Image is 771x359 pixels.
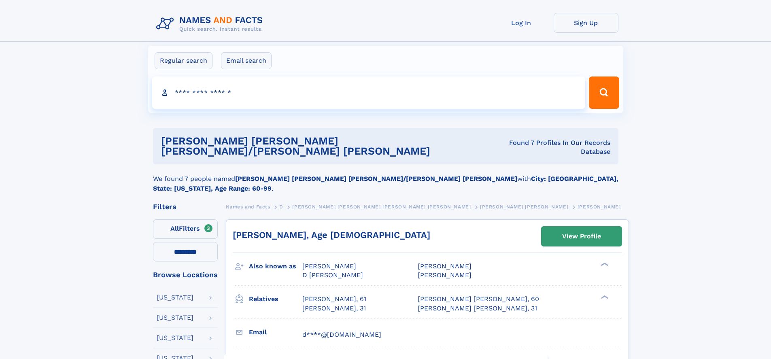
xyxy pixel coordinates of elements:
[235,175,517,183] b: [PERSON_NAME] [PERSON_NAME] [PERSON_NAME]/[PERSON_NAME] [PERSON_NAME]
[249,259,302,273] h3: Also known as
[589,76,619,109] button: Search Button
[292,204,471,210] span: [PERSON_NAME] [PERSON_NAME] [PERSON_NAME] [PERSON_NAME]
[157,314,193,321] div: [US_STATE]
[279,204,283,210] span: D
[489,13,554,33] a: Log In
[599,295,609,300] div: ❯
[161,136,508,156] h1: [PERSON_NAME] [PERSON_NAME] [PERSON_NAME]/[PERSON_NAME] [PERSON_NAME]
[302,295,366,304] a: [PERSON_NAME], 61
[554,13,618,33] a: Sign Up
[153,13,270,35] img: Logo Names and Facts
[302,262,356,270] span: [PERSON_NAME]
[418,271,472,279] span: [PERSON_NAME]
[153,175,618,192] b: City: [GEOGRAPHIC_DATA], State: [US_STATE], Age Range: 60-99
[153,271,218,278] div: Browse Locations
[233,230,430,240] a: [PERSON_NAME], Age [DEMOGRAPHIC_DATA]
[221,52,272,69] label: Email search
[302,271,363,279] span: D [PERSON_NAME]
[153,219,218,239] label: Filters
[480,204,568,210] span: [PERSON_NAME] [PERSON_NAME]
[157,335,193,341] div: [US_STATE]
[542,227,622,246] a: View Profile
[153,164,618,193] div: We found 7 people named with .
[418,304,537,313] a: [PERSON_NAME] [PERSON_NAME], 31
[292,202,471,212] a: [PERSON_NAME] [PERSON_NAME] [PERSON_NAME] [PERSON_NAME]
[562,227,601,246] div: View Profile
[418,295,539,304] a: [PERSON_NAME] [PERSON_NAME], 60
[155,52,212,69] label: Regular search
[170,225,179,232] span: All
[578,204,621,210] span: [PERSON_NAME]
[508,138,610,156] div: Found 7 Profiles In Our Records Database
[599,262,609,267] div: ❯
[153,203,218,210] div: Filters
[249,325,302,339] h3: Email
[249,292,302,306] h3: Relatives
[226,202,270,212] a: Names and Facts
[302,304,366,313] a: [PERSON_NAME], 31
[418,262,472,270] span: [PERSON_NAME]
[480,202,568,212] a: [PERSON_NAME] [PERSON_NAME]
[279,202,283,212] a: D
[152,76,586,109] input: search input
[157,294,193,301] div: [US_STATE]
